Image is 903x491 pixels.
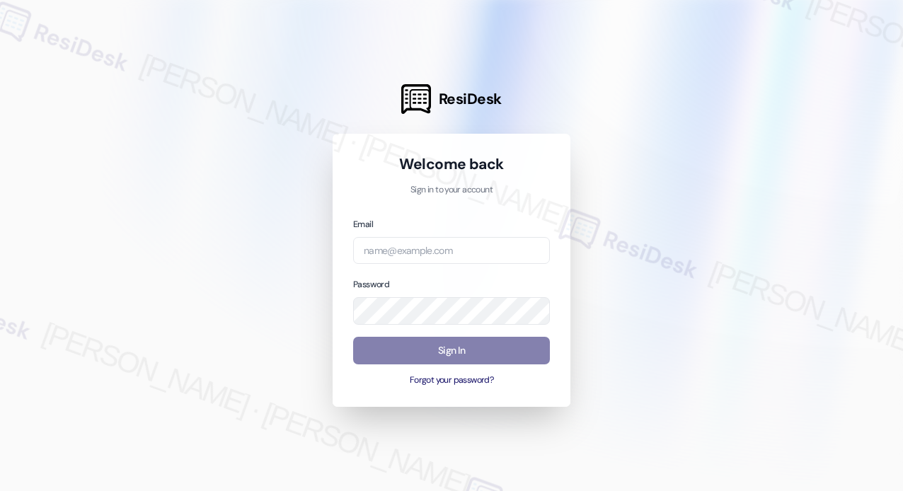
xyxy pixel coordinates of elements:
[353,237,550,265] input: name@example.com
[439,89,502,109] span: ResiDesk
[353,154,550,174] h1: Welcome back
[401,84,431,114] img: ResiDesk Logo
[353,374,550,387] button: Forgot your password?
[353,219,373,230] label: Email
[353,184,550,197] p: Sign in to your account
[353,279,389,290] label: Password
[353,337,550,364] button: Sign In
